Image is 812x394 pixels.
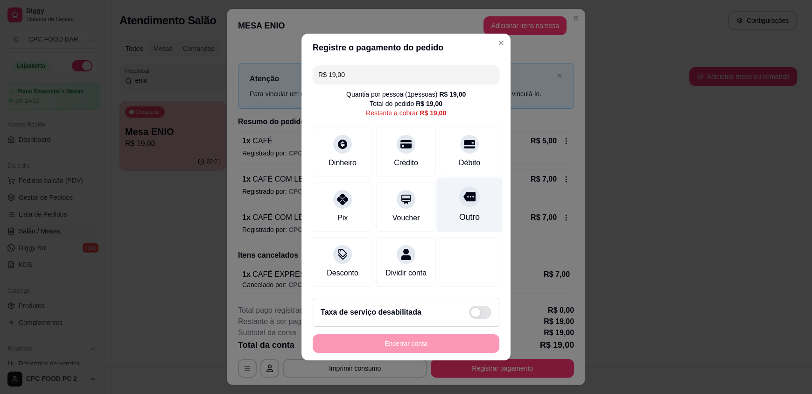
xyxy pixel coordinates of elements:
[416,99,442,108] div: R$ 19,00
[366,108,446,118] div: Restante a cobrar
[459,211,480,223] div: Outro
[337,212,348,224] div: Pix
[420,108,446,118] div: R$ 19,00
[494,35,509,50] button: Close
[346,90,466,99] div: Quantia por pessoa ( 1 pessoas)
[370,99,442,108] div: Total do pedido
[394,157,418,169] div: Crédito
[301,34,511,62] header: Registre o pagamento do pedido
[329,157,357,169] div: Dinheiro
[392,212,420,224] div: Voucher
[321,307,421,318] h2: Taxa de serviço desabilitada
[318,65,494,84] input: Ex.: hambúrguer de cordeiro
[385,267,427,279] div: Dividir conta
[439,90,466,99] div: R$ 19,00
[327,267,358,279] div: Desconto
[459,157,480,169] div: Débito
